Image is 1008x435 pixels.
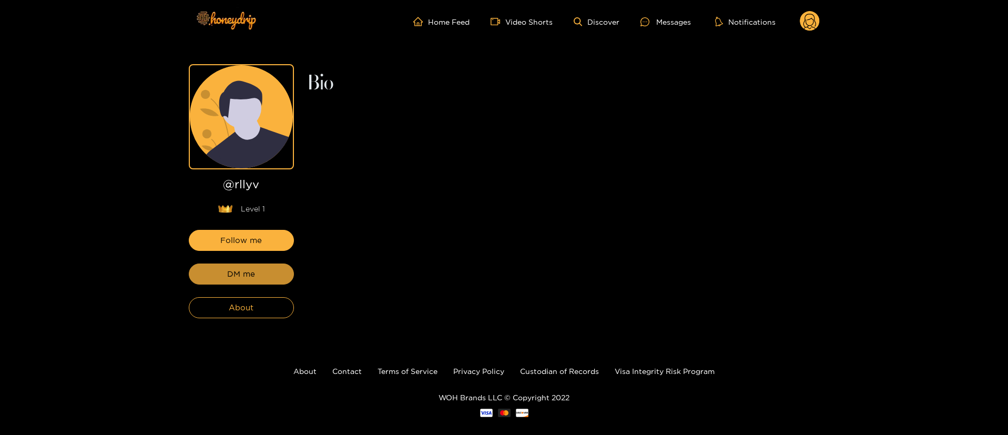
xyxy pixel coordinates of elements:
span: DM me [227,268,255,280]
a: Home Feed [413,17,470,26]
button: About [189,297,294,318]
span: Follow me [220,234,262,247]
div: Messages [640,16,691,28]
a: Video Shorts [491,17,553,26]
span: home [413,17,428,26]
button: Follow me [189,230,294,251]
img: lavel grade [218,205,233,213]
a: Visa Integrity Risk Program [615,367,715,375]
span: About [229,301,253,314]
button: Notifications [712,16,779,27]
a: About [293,367,317,375]
span: Level 1 [241,204,265,214]
h1: @ rllyv [189,178,294,195]
a: Discover [574,17,619,26]
a: Custodian of Records [520,367,599,375]
a: Terms of Service [378,367,437,375]
span: video-camera [491,17,505,26]
button: DM me [189,264,294,285]
a: Privacy Policy [453,367,504,375]
a: Contact [332,367,362,375]
h2: Bio [307,75,820,93]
